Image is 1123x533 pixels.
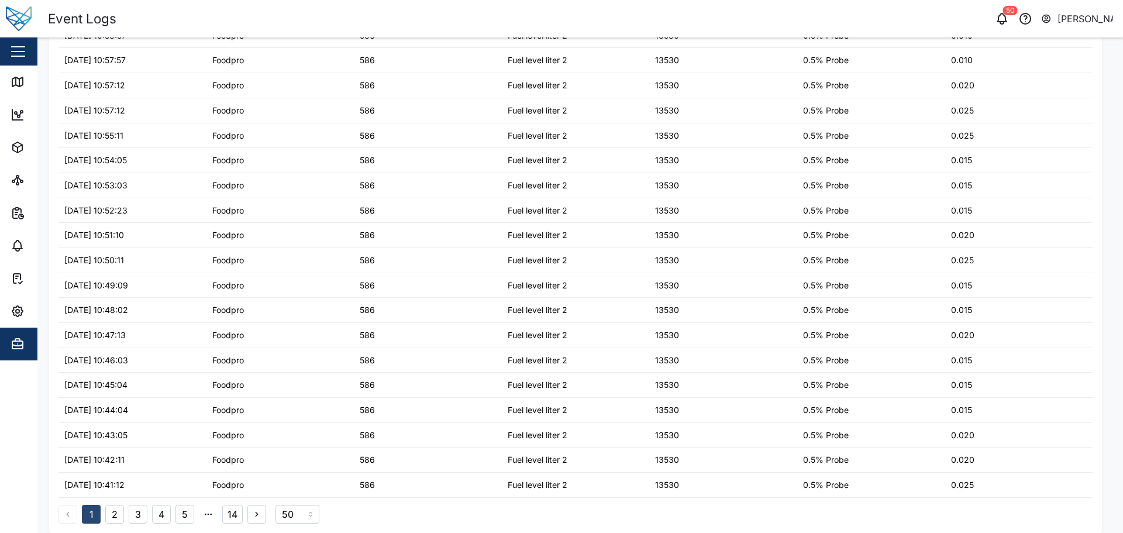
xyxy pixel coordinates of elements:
div: 0.015 [951,379,972,391]
div: Foodpro [212,354,244,367]
div: 0.020 [951,229,974,242]
div: 586 [360,304,375,317]
button: 3 [129,505,147,524]
div: [DATE] 10:54:05 [64,154,127,167]
div: Fuel level liter 2 [508,229,567,242]
div: 586 [360,279,375,292]
div: 0.5% Probe [803,453,849,466]
div: Foodpro [212,79,244,92]
button: [PERSON_NAME] [1041,11,1114,27]
div: [DATE] 10:48:02 [64,304,128,317]
div: Tasks [30,272,63,285]
div: Alarms [30,239,67,252]
div: 13530 [655,54,679,67]
div: Admin [30,338,65,350]
div: [DATE] 10:41:12 [64,479,125,491]
div: [PERSON_NAME] [1057,12,1114,26]
div: 0.5% Probe [803,54,849,67]
div: Fuel level liter 2 [508,379,567,391]
div: 586 [360,329,375,342]
button: 1 [82,505,101,524]
div: 13530 [655,279,679,292]
div: Foodpro [212,453,244,466]
div: Foodpro [212,204,244,217]
div: Fuel level liter 2 [508,104,567,117]
div: 0.5% Probe [803,279,849,292]
div: Foodpro [212,404,244,417]
div: 13530 [655,254,679,267]
div: [DATE] 10:46:03 [64,354,128,367]
div: 0.025 [951,129,974,142]
div: 0.5% Probe [803,229,849,242]
div: 13530 [655,404,679,417]
div: 13530 [655,229,679,242]
div: 13530 [655,304,679,317]
div: 0.5% Probe [803,254,849,267]
div: [DATE] 10:51:10 [64,229,124,242]
div: Settings [30,305,72,318]
div: Reports [30,207,70,219]
div: 586 [360,129,375,142]
div: [DATE] 10:55:11 [64,129,123,142]
div: Foodpro [212,104,244,117]
div: Fuel level liter 2 [508,129,567,142]
div: 0.020 [951,453,974,466]
div: [DATE] 10:57:57 [64,54,126,67]
div: 586 [360,229,375,242]
div: 0.5% Probe [803,179,849,192]
div: Assets [30,141,67,154]
div: Foodpro [212,379,244,391]
div: Foodpro [212,179,244,192]
div: [DATE] 10:42:11 [64,453,125,466]
div: 0.015 [951,279,972,292]
div: 586 [360,154,375,167]
button: 14 [222,505,243,524]
div: Fuel level liter 2 [508,329,567,342]
div: Foodpro [212,129,244,142]
div: 0.025 [951,479,974,491]
div: 13530 [655,479,679,491]
div: 0.5% Probe [803,304,849,317]
div: 586 [360,254,375,267]
div: Dashboard [30,108,83,121]
div: Sites [30,174,58,187]
div: 586 [360,429,375,442]
div: 586 [360,204,375,217]
button: 5 [175,505,194,524]
div: 0.015 [951,404,972,417]
div: Foodpro [212,154,244,167]
div: [DATE] 10:53:03 [64,179,128,192]
div: 0.5% Probe [803,204,849,217]
div: Foodpro [212,279,244,292]
div: 0.020 [951,329,974,342]
div: 50 [1003,6,1018,15]
div: Foodpro [212,254,244,267]
div: 13530 [655,154,679,167]
div: Foodpro [212,479,244,491]
div: 0.5% Probe [803,154,849,167]
div: [DATE] 10:52:23 [64,204,128,217]
div: Fuel level liter 2 [508,254,567,267]
div: 13530 [655,354,679,367]
div: 586 [360,453,375,466]
div: 586 [360,404,375,417]
div: Fuel level liter 2 [508,79,567,92]
div: Fuel level liter 2 [508,479,567,491]
div: 13530 [655,204,679,217]
div: Fuel level liter 2 [508,429,567,442]
div: 0.5% Probe [803,379,849,391]
div: 13530 [655,329,679,342]
div: [DATE] 10:57:12 [64,79,125,92]
div: 13530 [655,129,679,142]
div: Foodpro [212,54,244,67]
div: 0.015 [951,304,972,317]
div: 586 [360,79,375,92]
div: Event Logs [48,9,116,29]
div: 0.015 [951,354,972,367]
div: 13530 [655,179,679,192]
div: [DATE] 10:44:04 [64,404,128,417]
div: 586 [360,479,375,491]
div: 0.020 [951,79,974,92]
div: 0.5% Probe [803,404,849,417]
div: 0.5% Probe [803,479,849,491]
